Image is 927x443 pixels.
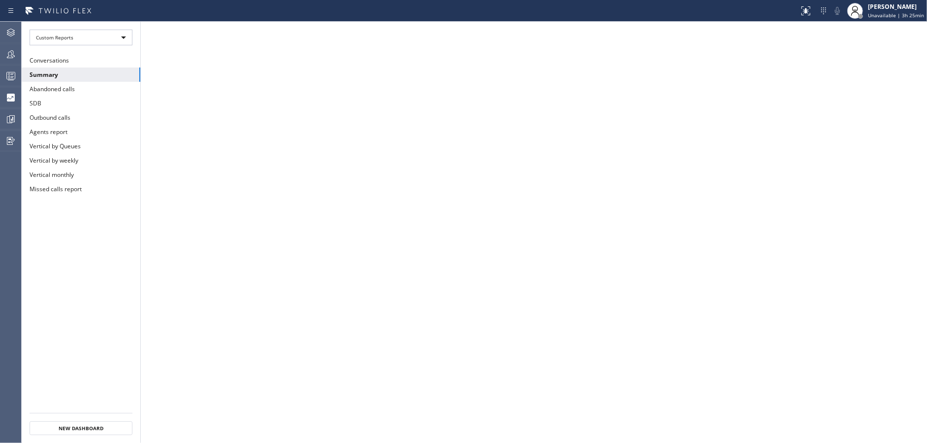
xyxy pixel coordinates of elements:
button: Abandoned calls [22,82,140,96]
button: Summary [22,68,140,82]
button: SDB [22,96,140,110]
button: Mute [831,4,844,18]
iframe: dashboard_b794bedd1109 [141,22,927,443]
span: Unavailable | 3h 25min [868,12,924,19]
div: [PERSON_NAME] [868,2,924,11]
button: Vertical by weekly [22,153,140,168]
div: Custom Reports [30,30,132,45]
button: Conversations [22,53,140,68]
button: Outbound calls [22,110,140,125]
button: Missed calls report [22,182,140,196]
button: New Dashboard [30,421,132,435]
button: Vertical by Queues [22,139,140,153]
button: Agents report [22,125,140,139]
button: Vertical monthly [22,168,140,182]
